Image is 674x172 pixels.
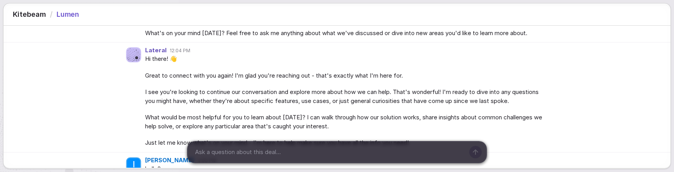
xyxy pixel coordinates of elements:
[170,48,190,54] span: 12:04 PM
[145,138,545,147] span: Just let me know what's on your mind - I'm here to help make sure you have all the info you need!
[145,47,167,54] span: Lateral
[145,55,545,64] span: Hi there! 👋
[145,29,545,38] span: What's on your mind [DATE]? Feel free to ask me anything about what we've discussed or dive into ...
[145,113,545,131] span: What would be most helpful for you to learn about [DATE]? I can walk through how our solution wor...
[50,9,53,20] span: /
[145,71,545,80] span: Great to connect with you again! I'm glad you're reaching out - that's exactly what I'm here for.
[126,48,141,62] img: Agent avatar
[57,9,80,20] span: Lumen
[145,88,545,105] span: I see you're looking to continue our conversation and explore more about how we can help. That's ...
[13,9,46,20] span: Kitebeam
[133,160,135,170] span: I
